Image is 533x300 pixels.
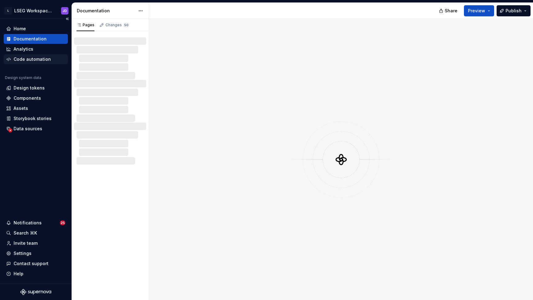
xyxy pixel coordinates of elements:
div: Assets [14,105,28,111]
button: Notifications25 [4,218,68,228]
div: Components [14,95,41,101]
button: Search ⌘K [4,228,68,238]
span: 50 [123,23,130,27]
div: Analytics [14,46,33,52]
span: Preview [468,8,485,14]
div: Documentation [77,8,135,14]
a: Analytics [4,44,68,54]
div: Documentation [14,36,47,42]
div: Design tokens [14,85,45,91]
div: Code automation [14,56,51,62]
div: L [4,7,12,15]
button: Share [436,5,461,16]
svg: Supernova Logo [20,289,51,295]
div: Design system data [5,75,41,80]
a: Components [4,93,68,103]
div: LSEG Workspace Design System [14,8,54,14]
button: Collapse sidebar [63,15,72,23]
a: Data sources [4,124,68,134]
button: Publish [497,5,531,16]
div: Help [14,271,23,277]
div: JD [63,8,67,13]
button: Preview [464,5,494,16]
a: Assets [4,103,68,113]
a: Storybook stories [4,114,68,123]
a: Code automation [4,54,68,64]
a: Settings [4,248,68,258]
span: Share [445,8,457,14]
button: Help [4,269,68,279]
div: Data sources [14,126,42,132]
span: Publish [506,8,522,14]
span: 25 [60,220,65,225]
div: Contact support [14,260,48,267]
a: Invite team [4,238,68,248]
div: Pages [76,23,94,27]
a: Documentation [4,34,68,44]
div: Invite team [14,240,38,246]
button: Contact support [4,259,68,269]
a: Design tokens [4,83,68,93]
div: Changes [105,23,130,27]
div: Settings [14,250,31,256]
div: Search ⌘K [14,230,37,236]
a: Home [4,24,68,34]
button: LLSEG Workspace Design SystemJD [1,4,70,17]
div: Notifications [14,220,42,226]
div: Storybook stories [14,115,52,122]
div: Home [14,26,26,32]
